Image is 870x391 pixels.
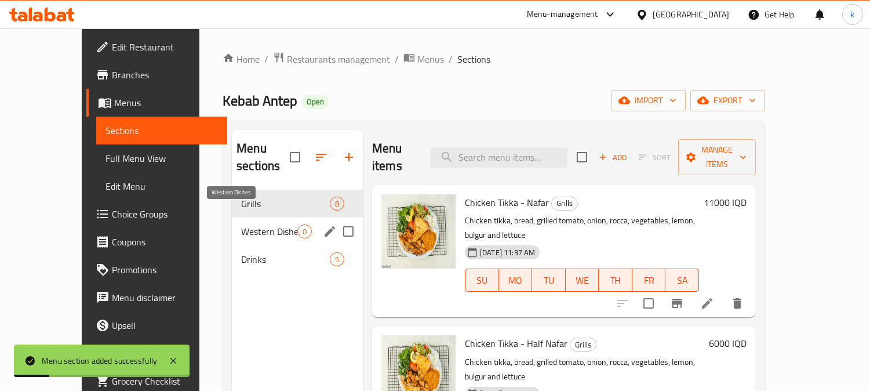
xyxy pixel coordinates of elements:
span: Kebab Antep [223,88,297,114]
span: Select all sections [283,145,307,169]
span: Manage items [687,143,747,172]
span: Open [302,97,329,107]
p: Chicken tikka, bread, grilled tomato, onion, rocca, vegetables, lemon, bulgur and lettuce [465,213,699,242]
span: Full Menu View [105,151,218,165]
span: Branches [112,68,218,82]
span: Sort sections [307,143,335,171]
span: Edit Menu [105,179,218,193]
span: Select section first [631,149,678,166]
span: 8 [330,198,344,209]
a: Sections [96,117,227,144]
span: Chicken Tikka - Half Nafar [465,335,567,352]
nav: Menu sections [232,185,363,278]
li: / [395,52,399,66]
h2: Menu items [372,140,417,175]
div: Grills [551,197,578,211]
nav: breadcrumb [223,52,765,67]
span: Coupons [112,235,218,249]
span: Restaurants management [287,52,390,66]
img: Chicken Tikka - Nafar [381,194,456,269]
span: Sections [105,124,218,137]
span: [DATE] 11:37 AM [475,247,540,258]
div: items [330,197,344,211]
a: Edit menu item [700,296,714,310]
button: WE [566,269,599,292]
a: Edit Restaurant [86,33,227,61]
button: Manage items [678,139,756,175]
button: Add [594,149,631,166]
a: Restaurants management [273,52,390,67]
button: export [690,90,765,111]
span: WE [570,272,595,289]
span: Chicken Tikka - Nafar [465,194,549,211]
a: Branches [86,61,227,89]
div: Western Dishes0edit [232,218,363,245]
div: Menu-management [527,8,598,21]
button: Add section [335,143,363,171]
h2: Menu sections [236,140,290,175]
div: Menu section added successfully [42,354,157,367]
a: Coupons [86,228,227,256]
span: TH [603,272,628,289]
div: [GEOGRAPHIC_DATA] [653,8,729,21]
a: Upsell [86,312,227,339]
div: Grills8 [232,190,363,218]
span: import [621,93,676,108]
input: search [431,147,567,168]
span: Promotions [112,263,218,277]
button: Branch-specific-item [663,289,691,317]
div: items [297,225,312,238]
div: Drinks5 [232,245,363,273]
span: Drinks [241,252,330,266]
span: Edit Restaurant [112,40,218,54]
span: Add [597,151,628,164]
span: Select section [570,145,594,169]
span: Menus [114,96,218,110]
a: Menus [86,89,227,117]
span: 5 [330,254,344,265]
span: Select to update [636,291,661,316]
span: k [850,8,854,21]
span: TU [537,272,561,289]
a: Home [223,52,260,66]
h6: 11000 IQD [704,194,747,211]
h6: 6000 IQD [709,335,747,352]
button: SA [665,269,699,292]
span: Choice Groups [112,207,218,221]
div: Open [302,95,329,109]
a: Choice Groups [86,200,227,228]
span: Sections [457,52,490,66]
span: Grills [552,197,577,210]
a: Coverage Report [86,339,227,367]
button: MO [499,269,533,292]
li: / [264,52,268,66]
a: Menus [403,52,444,67]
a: Menu disclaimer [86,284,227,312]
span: SU [470,272,494,289]
button: TH [599,269,632,292]
button: TU [532,269,566,292]
span: Upsell [112,318,218,332]
a: Edit Menu [96,172,227,200]
div: Grills [570,338,596,352]
a: Full Menu View [96,144,227,172]
span: FR [637,272,661,289]
button: FR [632,269,666,292]
div: items [330,252,344,266]
button: edit [321,223,338,240]
span: Grocery Checklist [112,374,218,388]
a: Promotions [86,256,227,284]
span: SA [670,272,694,289]
button: SU [465,269,498,292]
span: Grills [241,197,330,211]
span: Menu disclaimer [112,291,218,305]
span: export [700,93,756,108]
span: Menus [417,52,444,66]
span: Add item [594,149,631,166]
button: delete [723,289,751,317]
span: 0 [298,226,311,237]
span: Grills [570,338,596,352]
button: import [611,90,686,111]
